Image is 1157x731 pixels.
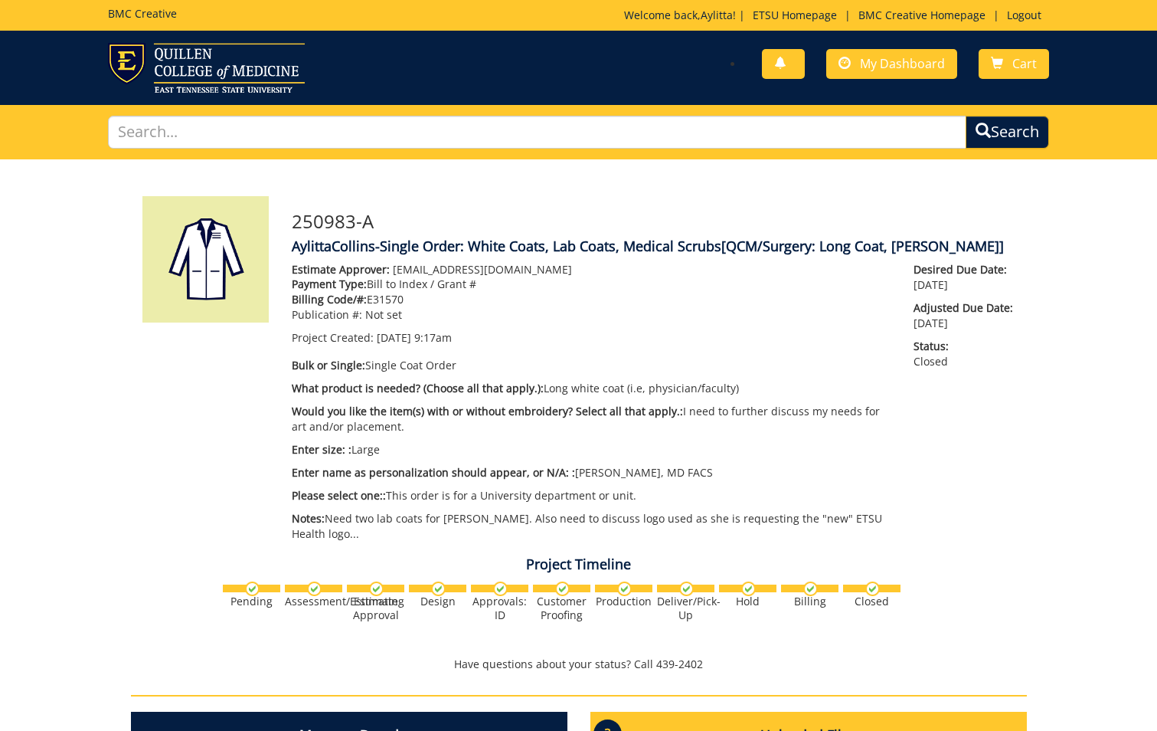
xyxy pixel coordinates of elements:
span: [DATE] 9:17am [377,330,452,345]
img: checkmark [865,582,880,596]
span: Enter name as personalization should appear, or N/A: : [292,465,575,480]
span: Estimate Approver: [292,262,390,277]
p: [PERSON_NAME], MD FACS [292,465,891,480]
span: Bulk or Single: [292,358,365,372]
span: My Dashboard [860,55,945,72]
p: [DATE] [914,262,1015,293]
p: This order is for a University department or unit. [292,488,891,503]
span: Project Created: [292,330,374,345]
a: Logout [999,8,1049,22]
img: checkmark [555,582,570,596]
span: Not set [365,307,402,322]
p: Need two lab coats for [PERSON_NAME]. Also need to discuss logo used as she is requesting the "ne... [292,511,891,542]
span: Would you like the item(s) with or without embroidery? Select all that apply.: [292,404,683,418]
input: Search... [108,116,966,149]
img: checkmark [307,582,322,596]
span: Billing Code/#: [292,292,367,306]
div: Closed [843,595,900,608]
img: checkmark [493,582,508,596]
a: BMC Creative Homepage [851,8,993,22]
h3: 250983-A [292,211,1015,231]
img: ETSU logo [108,43,305,93]
p: I need to further discuss my needs for art and/or placement. [292,404,891,434]
span: Payment Type: [292,277,367,291]
a: My Dashboard [826,49,957,79]
img: checkmark [431,582,446,596]
img: checkmark [617,582,632,596]
p: Have questions about your status? Call 439-2402 [131,657,1027,672]
p: Closed [914,339,1015,369]
span: [QCM/Surgery: Long Coat, [PERSON_NAME]] [721,237,1004,255]
span: Adjusted Due Date: [914,300,1015,316]
p: Welcome back, ! | | | [624,8,1049,23]
span: Please select one:: [292,488,386,503]
div: Deliver/Pick-Up [657,595,714,622]
img: checkmark [741,582,756,596]
button: Search [966,116,1049,149]
span: Notes: [292,511,325,526]
span: Cart [1012,55,1037,72]
div: Design [409,595,466,608]
a: ETSU Homepage [745,8,845,22]
p: Long white coat (i.e, physician/faculty) [292,381,891,396]
div: Estimate Approval [347,595,404,622]
div: Billing [781,595,838,608]
h4: AylittaCollins-Single Order: White Coats, Lab Coats, Medical Scrubs [292,239,1015,254]
a: Aylitta [701,8,733,22]
span: Status: [914,339,1015,354]
div: Approvals: ID [471,595,528,622]
p: Single Coat Order [292,358,891,373]
h4: Project Timeline [131,557,1027,572]
img: checkmark [803,582,818,596]
div: Assessment/Estimating [285,595,342,608]
span: What product is needed? (Choose all that apply.): [292,381,544,395]
a: Cart [979,49,1049,79]
p: Bill to Index / Grant # [292,277,891,292]
div: Customer Proofing [533,595,590,622]
span: Desired Due Date: [914,262,1015,277]
img: Product featured image [142,196,269,323]
p: Large [292,442,891,457]
p: E31570 [292,292,891,307]
h5: BMC Creative [108,8,177,19]
div: Production [595,595,652,608]
img: checkmark [245,582,260,596]
img: checkmark [369,582,384,596]
span: Enter size: : [292,442,351,457]
div: Pending [223,595,280,608]
p: [DATE] [914,300,1015,331]
div: Hold [719,595,776,608]
span: Publication #: [292,307,362,322]
img: checkmark [679,582,694,596]
p: [EMAIL_ADDRESS][DOMAIN_NAME] [292,262,891,277]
